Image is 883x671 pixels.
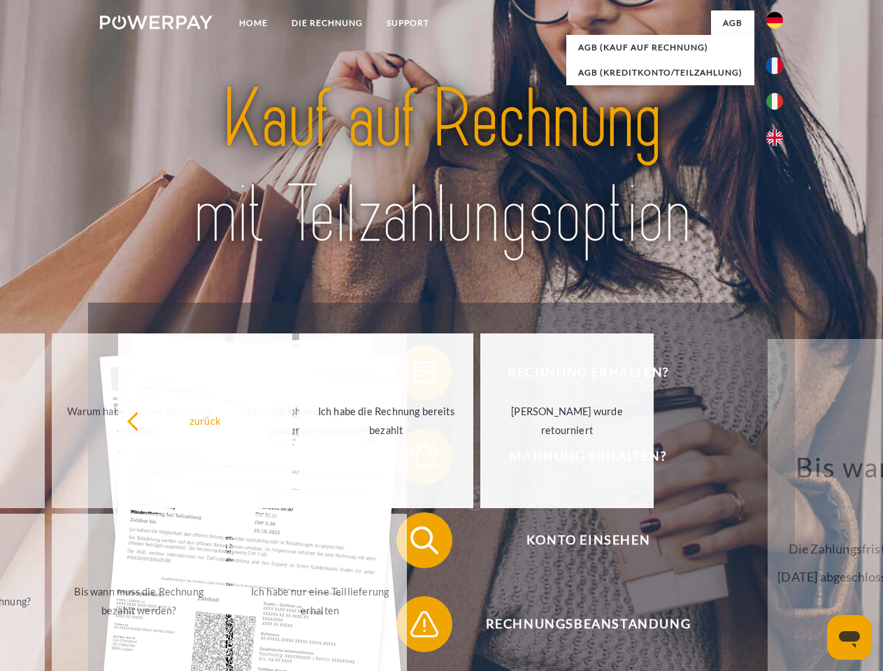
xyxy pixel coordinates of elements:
a: Home [227,10,280,36]
button: Konto einsehen [396,512,760,568]
a: DIE RECHNUNG [280,10,375,36]
img: title-powerpay_de.svg [134,67,749,268]
img: en [766,129,783,146]
iframe: Schaltfläche zum Öffnen des Messaging-Fensters [827,615,872,660]
img: it [766,93,783,110]
span: Konto einsehen [417,512,759,568]
div: zurück [127,411,284,430]
img: de [766,12,783,29]
img: logo-powerpay-white.svg [100,15,213,29]
button: Rechnungsbeanstandung [396,596,760,652]
a: agb [711,10,754,36]
div: [PERSON_NAME] wurde retourniert [489,402,646,440]
div: Ich habe die Rechnung bereits bezahlt [308,402,465,440]
span: Rechnungsbeanstandung [417,596,759,652]
a: SUPPORT [375,10,441,36]
img: qb_warning.svg [407,607,442,642]
div: Warum habe ich eine Rechnung erhalten? [60,402,217,440]
img: fr [766,57,783,74]
div: Ich habe nur eine Teillieferung erhalten [241,582,399,620]
img: qb_search.svg [407,523,442,558]
a: AGB (Kauf auf Rechnung) [566,35,754,60]
div: Bis wann muss die Rechnung bezahlt werden? [60,582,217,620]
a: AGB (Kreditkonto/Teilzahlung) [566,60,754,85]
